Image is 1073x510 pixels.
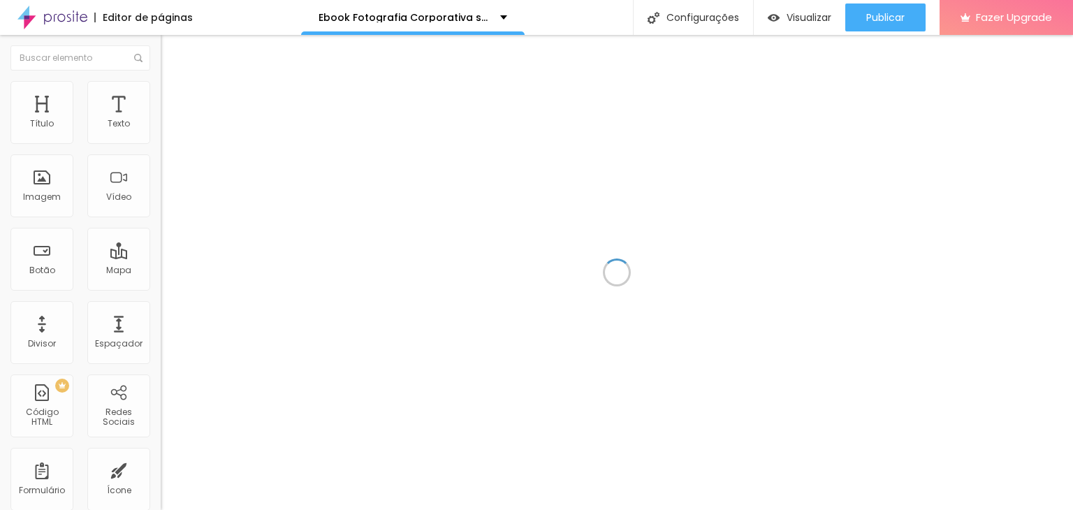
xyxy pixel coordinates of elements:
span: Fazer Upgrade [976,11,1052,23]
button: Visualizar [754,3,845,31]
span: Publicar [866,12,905,23]
div: Vídeo [106,192,131,202]
div: Redes Sociais [91,407,146,428]
span: Visualizar [787,12,831,23]
button: Publicar [845,3,926,31]
div: Código HTML [14,407,69,428]
div: Divisor [28,339,56,349]
div: Editor de páginas [94,13,193,22]
input: Buscar elemento [10,45,150,71]
div: Espaçador [95,339,143,349]
img: Icone [134,54,143,62]
div: Imagem [23,192,61,202]
img: view-1.svg [768,12,780,24]
div: Botão [29,265,55,275]
div: Título [30,119,54,129]
p: Ebook Fotografia Corporativa sem Estúdio [319,13,490,22]
img: Icone [648,12,659,24]
div: Mapa [106,265,131,275]
div: Ícone [107,486,131,495]
div: Formulário [19,486,65,495]
div: Texto [108,119,130,129]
